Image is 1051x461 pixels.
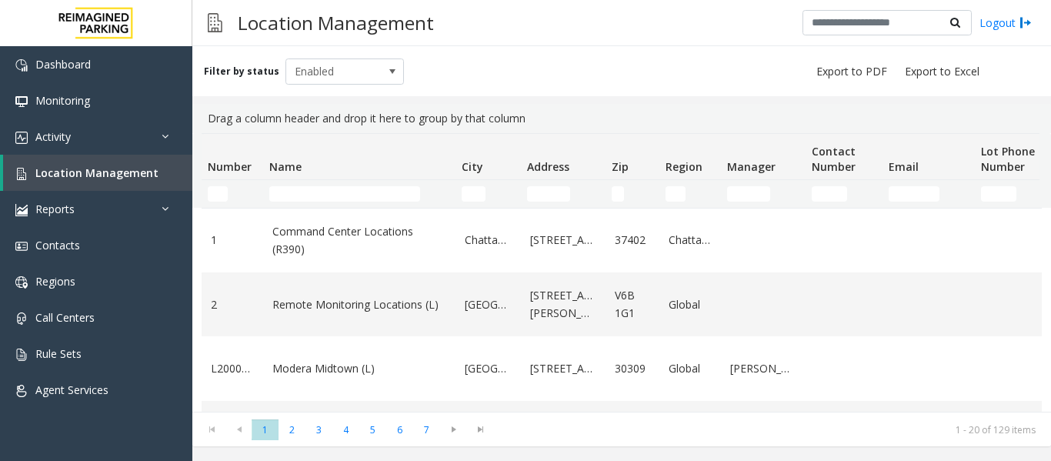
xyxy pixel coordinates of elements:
[527,186,570,202] input: Address Filter
[666,159,702,174] span: Region
[269,159,302,174] span: Name
[521,180,606,208] td: Address Filter
[816,64,887,79] span: Export to PDF
[470,423,491,436] span: Go to the last page
[530,360,596,377] a: [STREET_ADDRESS]
[615,232,650,249] a: 37402
[332,419,359,440] span: Page 4
[15,385,28,397] img: 'icon'
[730,360,796,377] a: [PERSON_NAME]
[305,419,332,440] span: Page 3
[35,202,75,216] span: Reports
[666,186,686,202] input: Region Filter
[669,232,712,249] a: Chattanooga
[606,180,659,208] td: Zip Filter
[15,168,28,180] img: 'icon'
[35,238,80,252] span: Contacts
[15,349,28,361] img: 'icon'
[272,360,446,377] a: Modera Midtown (L)
[15,132,28,144] img: 'icon'
[192,133,1051,412] div: Data table
[659,180,721,208] td: Region Filter
[503,423,1036,436] kendo-pager-info: 1 - 20 of 129 items
[272,223,446,258] a: Command Center Locations (R390)
[905,64,979,79] span: Export to Excel
[3,155,192,191] a: Location Management
[615,287,650,322] a: V6B 1G1
[269,186,420,202] input: Name Filter
[462,186,485,202] input: City Filter
[612,159,629,174] span: Zip
[35,346,82,361] span: Rule Sets
[462,159,483,174] span: City
[812,144,856,174] span: Contact Number
[467,419,494,440] span: Go to the last page
[899,61,986,82] button: Export to Excel
[208,186,228,202] input: Number Filter
[727,186,770,202] input: Manager Filter
[440,419,467,440] span: Go to the next page
[1019,15,1032,31] img: logout
[721,180,806,208] td: Manager Filter
[208,159,252,174] span: Number
[981,144,1035,174] span: Lot Phone Number
[465,232,512,249] a: Chattanooga
[359,419,386,440] span: Page 5
[812,186,847,202] input: Contact Number Filter
[286,59,380,84] span: Enabled
[15,240,28,252] img: 'icon'
[15,95,28,108] img: 'icon'
[979,15,1032,31] a: Logout
[883,180,975,208] td: Email Filter
[35,382,108,397] span: Agent Services
[612,186,624,202] input: Zip Filter
[889,186,939,202] input: Email Filter
[386,419,413,440] span: Page 6
[211,360,254,377] a: L20000500
[211,232,254,249] a: 1
[35,165,158,180] span: Location Management
[981,186,1016,202] input: Lot Phone Number Filter
[810,61,893,82] button: Export to PDF
[413,419,440,440] span: Page 7
[530,287,596,322] a: [STREET_ADDRESS][PERSON_NAME]
[15,204,28,216] img: 'icon'
[669,296,712,313] a: Global
[272,296,446,313] a: Remote Monitoring Locations (L)
[889,159,919,174] span: Email
[211,296,254,313] a: 2
[527,159,569,174] span: Address
[669,360,712,377] a: Global
[35,274,75,289] span: Regions
[263,180,455,208] td: Name Filter
[35,310,95,325] span: Call Centers
[35,57,91,72] span: Dashboard
[455,180,521,208] td: City Filter
[35,129,71,144] span: Activity
[15,312,28,325] img: 'icon'
[230,4,442,42] h3: Location Management
[202,180,263,208] td: Number Filter
[727,159,776,174] span: Manager
[252,419,279,440] span: Page 1
[279,419,305,440] span: Page 2
[208,4,222,42] img: pageIcon
[15,59,28,72] img: 'icon'
[465,296,512,313] a: [GEOGRAPHIC_DATA]
[204,65,279,79] label: Filter by status
[806,180,883,208] td: Contact Number Filter
[15,276,28,289] img: 'icon'
[615,360,650,377] a: 30309
[530,232,596,249] a: [STREET_ADDRESS]
[465,360,512,377] a: [GEOGRAPHIC_DATA]
[202,104,1042,133] div: Drag a column header and drop it here to group by that column
[35,93,90,108] span: Monitoring
[443,423,464,436] span: Go to the next page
